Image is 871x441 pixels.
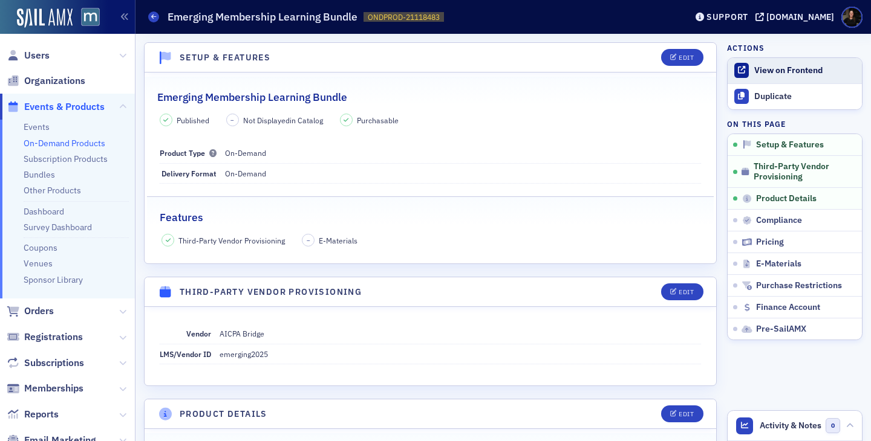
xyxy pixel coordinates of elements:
h4: Third-Party Vendor Provisioning [180,286,362,298]
div: View on Frontend [754,65,856,76]
h4: Actions [727,42,765,53]
span: E-Materials [756,259,801,269]
span: LMS/Vendor ID [160,349,211,359]
span: AICPA Bridge [220,329,264,338]
div: Edit [679,411,694,417]
span: Setup & Features [756,140,824,150]
a: Memberships [7,382,83,395]
img: SailAMX [81,8,100,27]
img: SailAMX [17,8,73,28]
span: Delivery Format [161,169,217,178]
span: ONDPROD-21118483 [368,12,440,22]
button: Edit [661,49,703,66]
span: Third-Party Vendor Provisioning [178,235,285,246]
dd: emerging2025 [220,344,702,364]
a: Users [7,49,50,62]
span: Purchasable [357,115,399,126]
h1: Emerging Membership Learning Bundle [168,10,357,24]
a: Events [24,121,50,132]
span: – [307,236,310,245]
span: Subscriptions [24,356,84,370]
span: Product Type [160,148,217,158]
button: [DOMAIN_NAME] [755,13,838,21]
button: Edit [661,283,703,300]
span: Profile [841,7,863,28]
h2: Emerging Membership Learning Bundle [157,89,347,105]
a: Reports [7,408,59,421]
a: Registrations [7,330,83,344]
span: Third-Party Vendor Provisioning [754,161,846,182]
h4: On this page [727,118,863,129]
span: Purchase Restrictions [756,280,842,291]
a: Bundles [24,169,55,180]
span: Not Displayed in Catalog [243,115,323,126]
span: On-Demand [225,148,266,158]
a: Sponsor Library [24,274,83,285]
span: 0 [826,418,841,433]
span: E-Materials [319,235,357,246]
a: Events & Products [7,100,105,114]
div: [DOMAIN_NAME] [766,11,834,22]
span: – [230,116,234,124]
span: Reports [24,408,59,421]
span: Compliance [756,215,802,226]
span: Users [24,49,50,62]
a: Other Products [24,185,81,196]
span: Registrations [24,330,83,344]
a: Coupons [24,242,57,253]
span: Finance Account [756,302,820,313]
a: Organizations [7,74,85,88]
span: Pricing [756,237,784,248]
div: Edit [679,289,694,295]
span: Activity & Notes [760,419,821,432]
span: Product Details [756,193,817,204]
div: Duplicate [754,91,856,102]
button: Edit [661,405,703,422]
div: Edit [679,54,694,61]
div: Support [706,11,748,22]
span: Memberships [24,382,83,395]
span: Published [177,115,209,126]
a: On-Demand Products [24,138,105,149]
a: View Homepage [73,8,100,28]
span: Organizations [24,74,85,88]
a: Subscriptions [7,356,84,370]
h4: Setup & Features [180,51,270,64]
a: Survey Dashboard [24,222,92,233]
span: Pre-SailAMX [756,324,806,335]
a: Orders [7,304,54,318]
h4: Product Details [180,408,267,420]
a: View on Frontend [728,58,862,83]
span: Events & Products [24,100,105,114]
span: On-Demand [225,169,266,178]
a: Dashboard [24,206,64,217]
span: Vendor [186,329,211,338]
button: Duplicate [728,84,862,109]
h2: Features [160,210,203,225]
a: Subscription Products [24,153,108,164]
span: Orders [24,304,54,318]
a: Venues [24,258,53,269]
